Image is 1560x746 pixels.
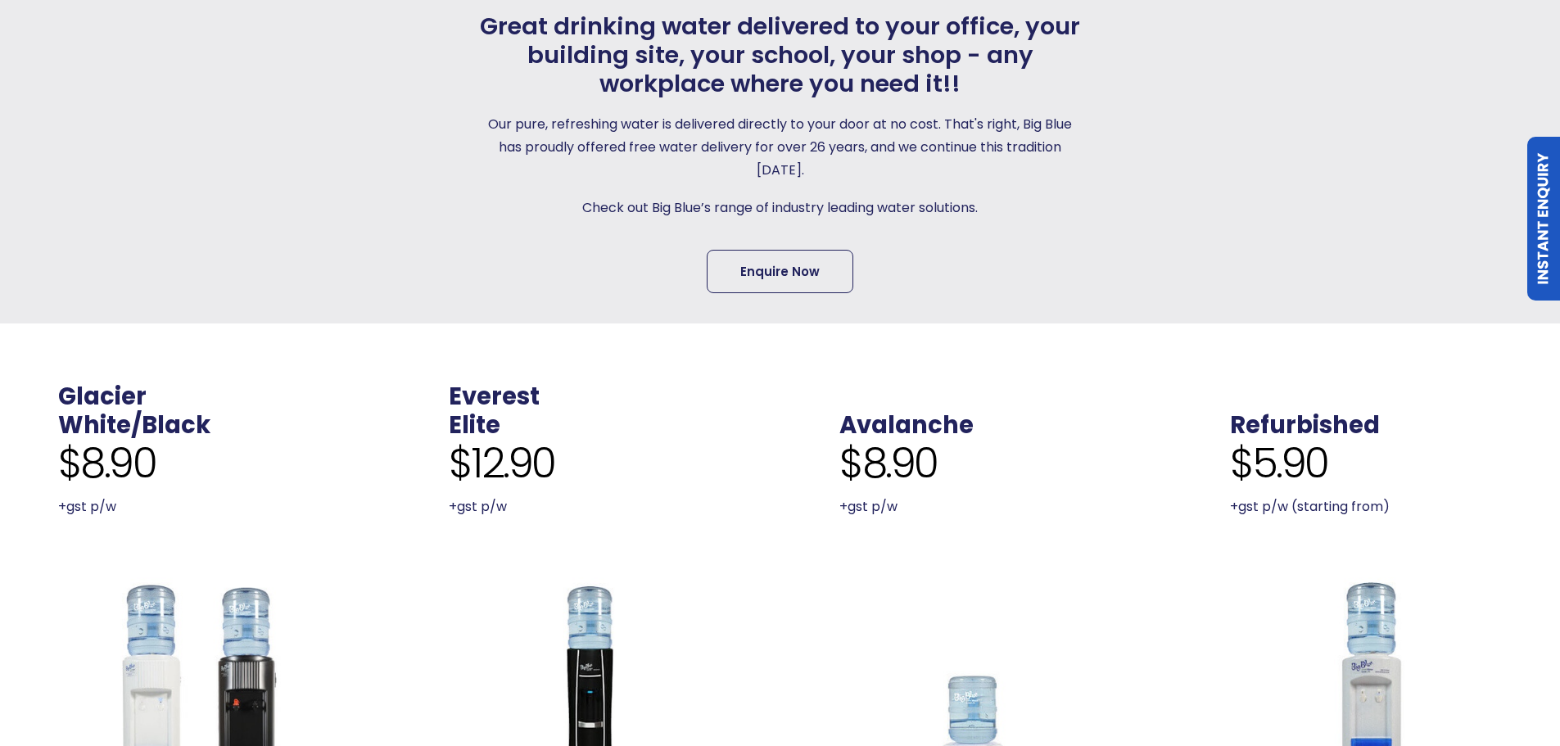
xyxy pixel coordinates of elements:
p: Our pure, refreshing water is delivered directly to your door at no cost. That's right, Big Blue ... [476,113,1085,182]
span: $8.90 [58,439,156,488]
a: White/Black [58,409,210,441]
p: +gst p/w [58,495,330,518]
span: $8.90 [839,439,938,488]
p: +gst p/w [839,495,1111,518]
p: +gst p/w (starting from) [1230,495,1502,518]
span: . [1230,380,1237,413]
a: Instant Enquiry [1527,137,1560,301]
a: Elite [449,409,500,441]
span: $5.90 [1230,439,1328,488]
a: Enquire Now [707,250,853,293]
a: Glacier [58,380,147,413]
p: Check out Big Blue’s range of industry leading water solutions. [476,197,1085,219]
iframe: Chatbot [1452,638,1537,723]
span: Great drinking water delivered to your office, your building site, your school, your shop - any w... [476,12,1085,97]
a: Everest [449,380,540,413]
p: +gst p/w [449,495,721,518]
a: Refurbished [1230,409,1380,441]
span: $12.90 [449,439,555,488]
span: . [839,380,846,413]
a: Avalanche [839,409,974,441]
